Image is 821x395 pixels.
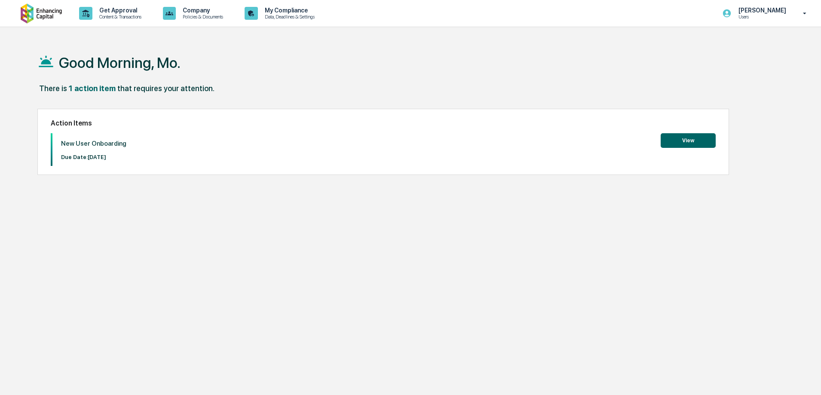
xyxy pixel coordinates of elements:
[258,14,319,20] p: Data, Deadlines & Settings
[258,7,319,14] p: My Compliance
[51,119,716,127] h2: Action Items
[117,84,214,93] div: that requires your attention.
[92,7,146,14] p: Get Approval
[661,136,716,144] a: View
[61,154,126,160] p: Due Date: [DATE]
[39,84,67,93] div: There is
[59,54,181,71] h1: Good Morning, Mo.
[732,7,790,14] p: [PERSON_NAME]
[69,84,116,93] div: 1 action item
[176,14,227,20] p: Policies & Documents
[92,14,146,20] p: Content & Transactions
[176,7,227,14] p: Company
[21,3,62,23] img: logo
[732,14,790,20] p: Users
[661,133,716,148] button: View
[61,140,126,147] p: New User Onboarding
